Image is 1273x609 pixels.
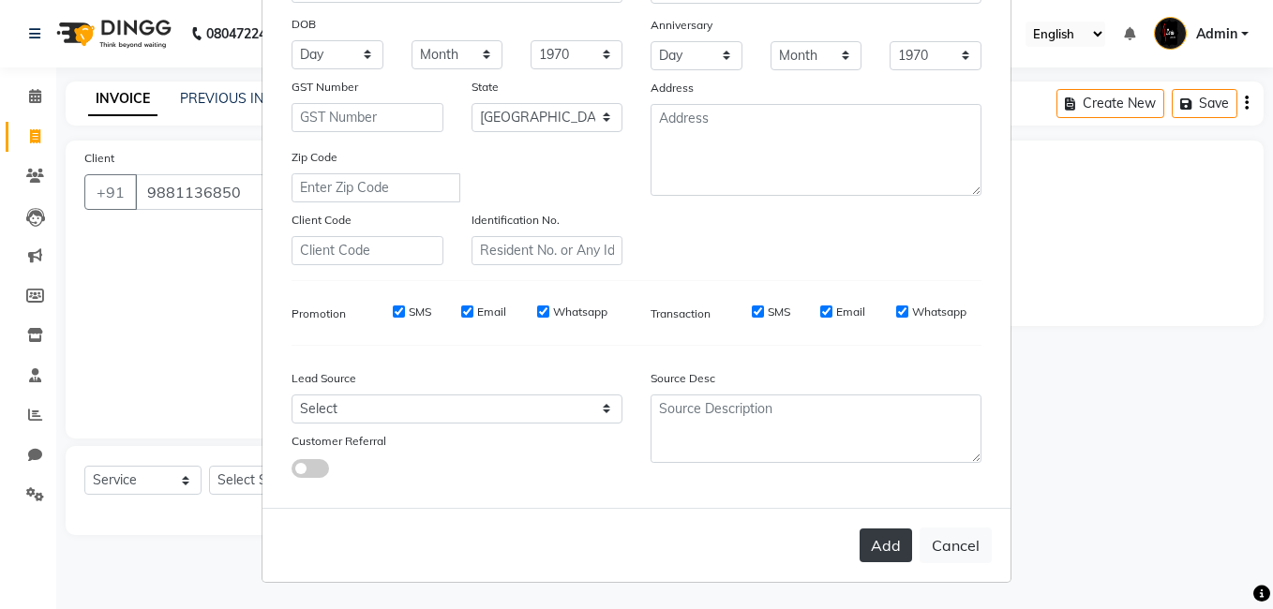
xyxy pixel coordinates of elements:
[912,304,966,320] label: Whatsapp
[860,528,912,562] button: Add
[651,80,694,97] label: Address
[651,17,712,34] label: Anniversary
[292,433,386,450] label: Customer Referral
[409,304,431,320] label: SMS
[651,305,711,322] label: Transaction
[292,16,316,33] label: DOB
[292,103,443,132] input: GST Number
[920,527,992,563] button: Cancel
[292,79,358,96] label: GST Number
[651,370,715,387] label: Source Desc
[553,304,607,320] label: Whatsapp
[836,304,865,320] label: Email
[472,236,623,265] input: Resident No. or Any Id
[472,79,499,96] label: State
[292,149,337,166] label: Zip Code
[292,305,346,322] label: Promotion
[292,370,356,387] label: Lead Source
[477,304,506,320] label: Email
[472,212,560,229] label: Identification No.
[768,304,790,320] label: SMS
[292,212,352,229] label: Client Code
[292,236,443,265] input: Client Code
[292,173,460,202] input: Enter Zip Code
